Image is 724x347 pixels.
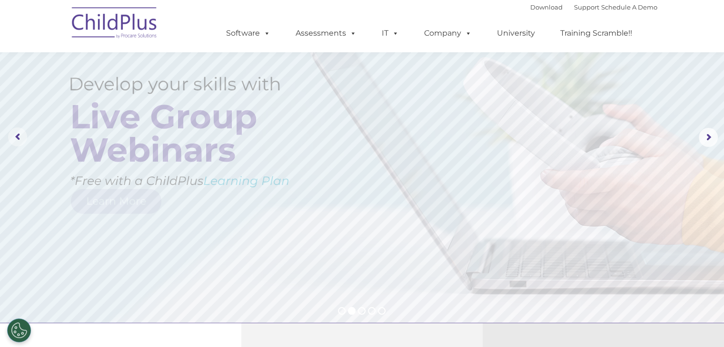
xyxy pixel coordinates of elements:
[217,24,280,43] a: Software
[67,0,162,48] img: ChildPlus by Procare Solutions
[551,24,642,43] a: Training Scramble!!
[286,24,366,43] a: Assessments
[530,3,657,11] font: |
[77,61,267,154] img: DRDP Assessment in ChildPlus
[415,24,481,43] a: Company
[76,159,308,218] rs-layer: Program management software combined with child development assessments in ONE POWERFUL system! T...
[530,3,563,11] a: Download
[601,3,657,11] a: Schedule A Demo
[487,24,545,43] a: University
[7,318,31,342] button: Cookies Settings
[574,3,599,11] a: Support
[132,102,173,109] span: Phone number
[372,24,408,43] a: IT
[569,244,724,347] iframe: Chat Widget
[132,63,161,70] span: Last name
